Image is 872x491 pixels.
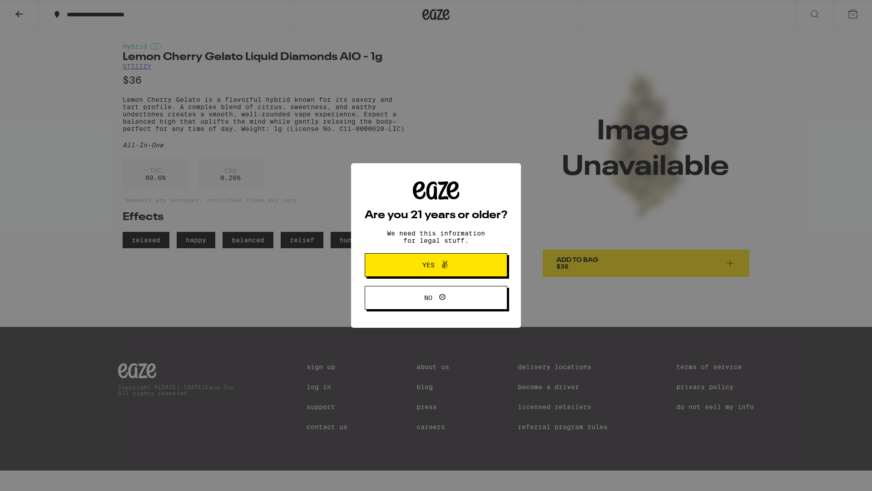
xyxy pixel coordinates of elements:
p: We need this information for legal stuff. [379,230,493,244]
button: No [365,286,507,310]
h2: Are you 21 years or older? [365,210,507,221]
span: No [424,295,432,301]
span: Yes [422,262,435,268]
button: Yes [365,253,507,277]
